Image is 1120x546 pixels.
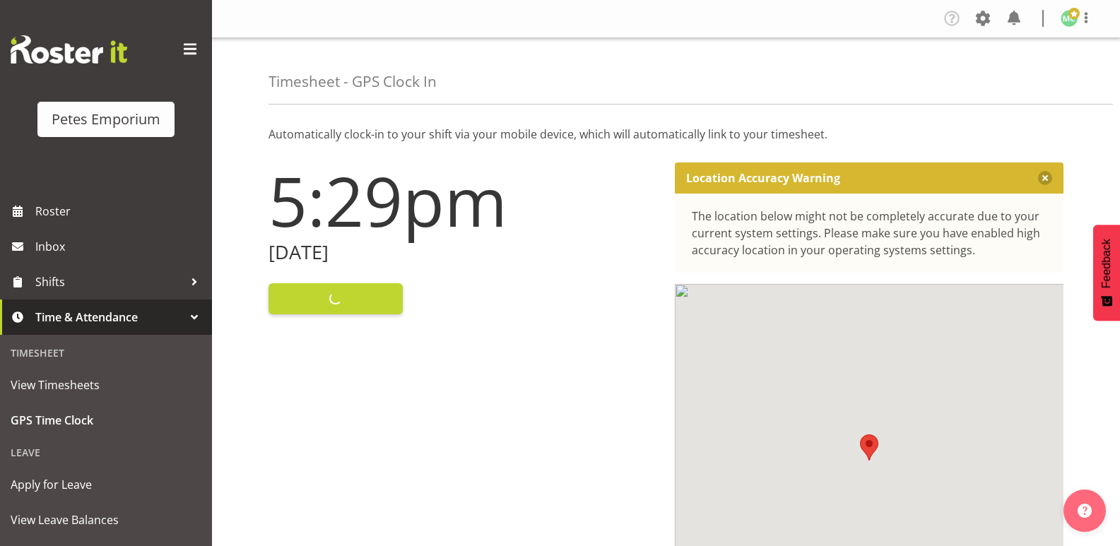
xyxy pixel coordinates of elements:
div: The location below might not be completely accurate due to your current system settings. Please m... [692,208,1047,259]
div: Timesheet [4,338,208,367]
a: Apply for Leave [4,467,208,502]
img: Rosterit website logo [11,35,127,64]
span: Apply for Leave [11,474,201,495]
p: Automatically clock-in to your shift via your mobile device, which will automatically link to you... [269,126,1063,143]
div: Leave [4,438,208,467]
div: Petes Emporium [52,109,160,130]
span: GPS Time Clock [11,410,201,431]
span: View Timesheets [11,374,201,396]
span: Roster [35,201,205,222]
button: Close message [1038,171,1052,185]
img: help-xxl-2.png [1078,504,1092,518]
span: Shifts [35,271,184,292]
a: View Leave Balances [4,502,208,538]
h2: [DATE] [269,242,658,263]
h1: 5:29pm [269,162,658,239]
span: Time & Attendance [35,307,184,328]
img: melissa-cowen2635.jpg [1061,10,1078,27]
h4: Timesheet - GPS Clock In [269,73,437,90]
span: Feedback [1100,239,1113,288]
a: GPS Time Clock [4,403,208,438]
span: View Leave Balances [11,509,201,530]
a: View Timesheets [4,367,208,403]
p: Location Accuracy Warning [686,171,840,185]
button: Feedback - Show survey [1093,225,1120,321]
span: Inbox [35,236,205,257]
